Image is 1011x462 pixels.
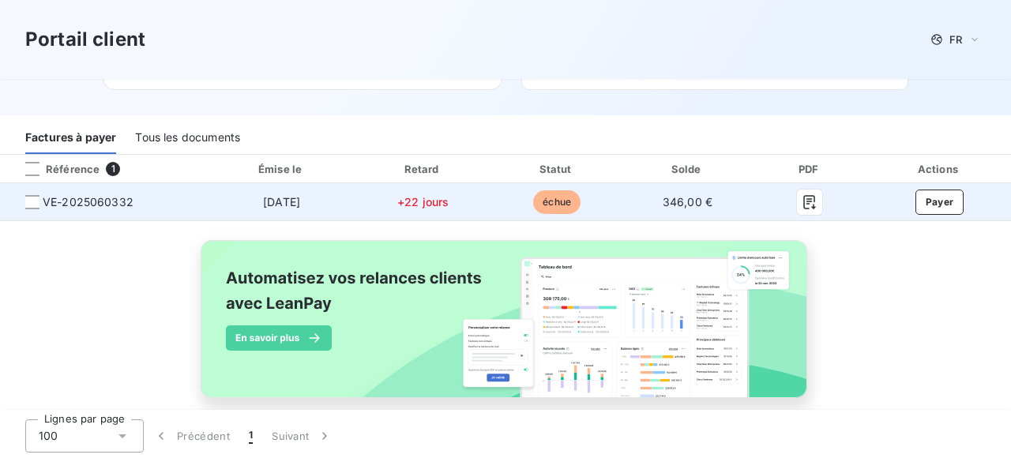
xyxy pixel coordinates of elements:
[135,121,240,154] div: Tous les documents
[144,419,239,453] button: Précédent
[755,161,865,177] div: PDF
[239,419,262,453] button: 1
[359,161,487,177] div: Retard
[533,190,581,214] span: échue
[262,419,342,453] button: Suivant
[249,428,253,444] span: 1
[494,161,619,177] div: Statut
[915,190,964,215] button: Payer
[263,195,300,208] span: [DATE]
[39,428,58,444] span: 100
[13,162,100,176] div: Référence
[211,161,352,177] div: Émise le
[626,161,749,177] div: Solde
[871,161,1008,177] div: Actions
[43,194,133,210] span: VE-2025060332
[25,121,116,154] div: Factures à payer
[949,33,962,46] span: FR
[25,25,145,54] h3: Portail client
[186,231,825,425] img: banner
[663,195,712,208] span: 346,00 €
[106,162,120,176] span: 1
[397,195,449,208] span: +22 jours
